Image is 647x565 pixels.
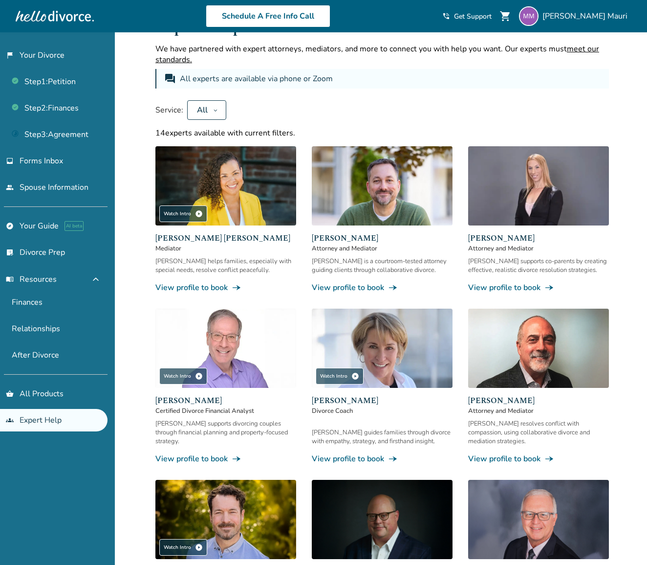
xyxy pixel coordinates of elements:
div: 14 experts available with current filters. [155,128,609,138]
img: Kim Goodman [312,309,453,388]
img: michelle.dowd@outlook.com [519,6,539,26]
span: Resources [6,274,57,285]
span: play_circle [351,372,359,380]
div: [PERSON_NAME] helps families, especially with special needs, resolve conflict peacefully. [155,257,296,274]
iframe: Chat Widget [428,172,647,565]
div: [PERSON_NAME] supports divorcing couples through financial planning and property-focused strategy. [155,419,296,446]
span: people [6,183,14,191]
div: Watch Intro [159,368,207,384]
span: [PERSON_NAME] [155,395,296,407]
img: Jeff Landers [155,309,296,388]
span: expand_less [90,273,102,285]
span: menu_book [6,275,14,283]
img: John Duffy [155,480,296,559]
span: forum [164,73,176,85]
p: We have partnered with expert attorneys, mediators, and more to connect you with help you want. O... [155,44,609,65]
a: Schedule A Free Info Call [206,5,330,27]
span: groups [6,416,14,424]
span: Attorney and Mediator [312,244,453,253]
a: View profile to bookline_end_arrow_notch [312,453,453,464]
span: [PERSON_NAME] [312,232,453,244]
span: Service: [155,105,183,115]
div: All experts are available via phone or Zoom [180,73,335,85]
span: phone_in_talk [442,12,450,20]
span: line_end_arrow_notch [388,283,398,293]
span: AI beta [65,221,84,231]
span: Get Support [454,12,492,21]
span: explore [6,222,14,230]
span: Forms Inbox [20,156,63,166]
div: Watch Intro [159,205,207,222]
img: Chris Freemott [312,480,453,559]
div: All [195,105,209,115]
span: shopping_cart [499,10,511,22]
span: Certified Divorce Financial Analyst [155,407,296,415]
a: View profile to bookline_end_arrow_notch [155,282,296,293]
a: View profile to bookline_end_arrow_notch [312,282,453,293]
span: inbox [6,157,14,165]
div: Watch Intro [316,368,364,384]
span: shopping_basket [6,390,14,398]
a: phone_in_talkGet Support [442,12,492,21]
img: Neil Forester [312,146,453,226]
div: Watch Intro [159,539,207,556]
span: meet our standards. [155,44,599,65]
a: View profile to bookline_end_arrow_notch [155,453,296,464]
button: All [187,100,226,120]
span: list_alt_check [6,249,14,256]
img: Claudia Brown Coulter [155,146,296,226]
span: [PERSON_NAME] [PERSON_NAME] [155,232,296,244]
span: line_end_arrow_notch [232,454,241,464]
div: [PERSON_NAME] guides families through divorce with empathy, strategy, and firsthand insight. [312,428,453,446]
span: play_circle [195,543,203,551]
span: Divorce Coach [312,407,453,415]
span: line_end_arrow_notch [232,283,241,293]
span: [PERSON_NAME] Mauri [542,11,631,22]
span: play_circle [195,210,203,218]
span: line_end_arrow_notch [388,454,398,464]
img: Lori Barkus [468,146,609,226]
span: Mediator [155,244,296,253]
div: [PERSON_NAME] is a courtroom-tested attorney guiding clients through collaborative divorce. [312,257,453,274]
span: [PERSON_NAME] [312,395,453,407]
span: flag_2 [6,51,14,59]
span: play_circle [195,372,203,380]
